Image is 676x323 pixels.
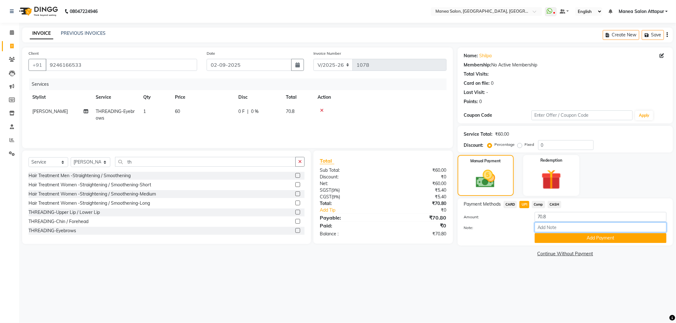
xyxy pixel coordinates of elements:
div: Total: [315,200,383,207]
div: Sub Total: [315,167,383,174]
img: _gift.svg [535,167,568,192]
span: Manea Salon Attapur [619,8,664,15]
div: Name: [464,53,478,59]
span: CARD [504,201,517,208]
div: ₹5.40 [383,194,451,200]
a: Continue Without Payment [459,251,672,257]
input: Enter Offer / Coupon Code [531,110,633,120]
div: THREADING-Upper Lip / Lower Lip [29,209,100,216]
div: Last Visit: [464,89,485,96]
label: Client [29,51,39,56]
button: Add Payment [535,233,666,243]
span: 1 [143,109,146,114]
div: Total Visits: [464,71,489,78]
th: Qty [139,90,171,104]
div: ₹0 [395,207,451,214]
div: Hair Treatment Women -Straightening / Smoothening-Medium [29,191,156,197]
span: 60 [175,109,180,114]
div: Balance : [315,231,383,237]
div: No Active Membership [464,62,666,68]
span: SGST [320,187,331,193]
div: Paid: [315,222,383,229]
th: Service [92,90,139,104]
div: ₹60.00 [495,131,509,138]
div: 0 [491,80,494,87]
span: | [247,108,248,115]
label: Percentage [495,142,515,147]
div: ₹5.40 [383,187,451,194]
input: Search by Name/Mobile/Email/Code [46,59,197,71]
th: Total [282,90,314,104]
button: Apply [635,111,653,120]
a: INVOICE [30,28,53,39]
span: THREADING-Eyebrows [96,109,135,121]
div: Net: [315,180,383,187]
span: CASH [548,201,561,208]
span: UPI [519,201,529,208]
div: ₹60.00 [383,167,451,174]
div: Hair Treatment Women -Straightening / Smoothening-Short [29,182,151,188]
div: ₹60.00 [383,180,451,187]
div: ( ) [315,187,383,194]
div: 0 [480,98,482,105]
div: ₹70.80 [383,214,451,221]
span: 9% [333,194,339,199]
div: ₹0 [383,174,451,180]
div: Discount: [315,174,383,180]
img: logo [16,3,60,20]
label: Redemption [540,158,562,163]
span: Comp [532,201,545,208]
div: Hair Treatment Men -Straightening / Smoothening [29,172,131,179]
b: 08047224946 [70,3,98,20]
label: Fixed [525,142,534,147]
div: ₹0 [383,222,451,229]
div: Payable: [315,214,383,221]
span: 0 % [251,108,259,115]
div: ( ) [315,194,383,200]
div: ₹70.80 [383,200,451,207]
a: Add Tip [315,207,395,214]
input: Search or Scan [115,157,296,167]
button: +91 [29,59,46,71]
input: Add Note [535,222,666,232]
button: Create New [603,30,639,40]
div: Card on file: [464,80,490,87]
label: Note: [459,225,530,231]
th: Price [171,90,235,104]
label: Date [207,51,215,56]
img: _cash.svg [470,168,501,190]
th: Stylist [29,90,92,104]
div: THREADING-Chin / Forehead [29,218,88,225]
div: Hair Treatment Women -Straightening / Smoothening-Long [29,200,150,207]
span: Total [320,158,334,164]
div: ₹70.80 [383,231,451,237]
div: THREADING-Eyebrows [29,227,76,234]
input: Amount [535,212,666,222]
span: 0 F [238,108,245,115]
a: PREVIOUS INVOICES [61,30,106,36]
span: CGST [320,194,332,200]
span: 70.8 [286,109,294,114]
div: Coupon Code [464,112,531,119]
th: Action [314,90,447,104]
div: Service Total: [464,131,493,138]
th: Disc [235,90,282,104]
label: Invoice Number [313,51,341,56]
button: Save [642,30,664,40]
div: Points: [464,98,478,105]
span: Payment Methods [464,201,501,208]
span: [PERSON_NAME] [32,109,68,114]
label: Amount: [459,214,530,220]
div: - [486,89,488,96]
a: Shilpa [480,53,492,59]
div: Services [29,78,451,90]
div: Membership: [464,62,492,68]
div: Discount: [464,142,484,149]
label: Manual Payment [470,158,501,164]
span: 9% [332,188,338,193]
